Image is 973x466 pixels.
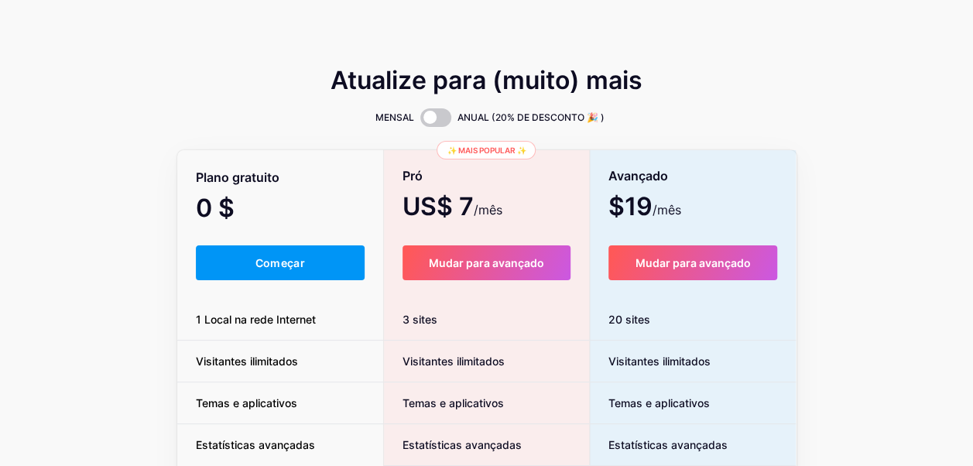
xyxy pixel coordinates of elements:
[384,299,589,341] div: 3 sites
[653,200,681,219] span: /mês
[437,141,536,159] div: ✨ Mais popular ✨
[177,353,317,369] span: Visitantes ilimitados
[384,437,522,453] span: Estatísticas avançadas
[403,163,423,190] span: Pró
[590,299,797,341] div: 20 sites
[590,437,728,453] span: Estatísticas avançadas
[177,437,334,453] span: Estatísticas avançadas
[255,256,305,269] span: Começar
[196,245,365,280] button: Começar
[608,197,653,219] font: $19
[457,110,605,125] span: ANUAL (20% DE DESCONTO 🎉 )
[375,110,414,125] span: MENSAL
[608,245,778,280] button: Mudar para avançado
[177,311,334,327] span: 1 Local na rede Internet
[331,71,642,90] span: Atualize para (muito) mais
[384,353,505,369] span: Visitantes ilimitados
[429,256,544,269] span: Mudar para avançado
[636,256,751,269] span: Mudar para avançado
[384,395,504,411] span: Temas e aplicativos
[590,395,710,411] span: Temas e aplicativos
[403,197,474,219] font: US$ 7
[196,199,235,221] font: 0 $
[608,163,668,190] span: Avançado
[590,353,711,369] span: Visitantes ilimitados
[196,164,279,191] span: Plano gratuito
[403,245,570,280] button: Mudar para avançado
[474,200,502,219] span: /mês
[177,395,316,411] span: Temas e aplicativos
